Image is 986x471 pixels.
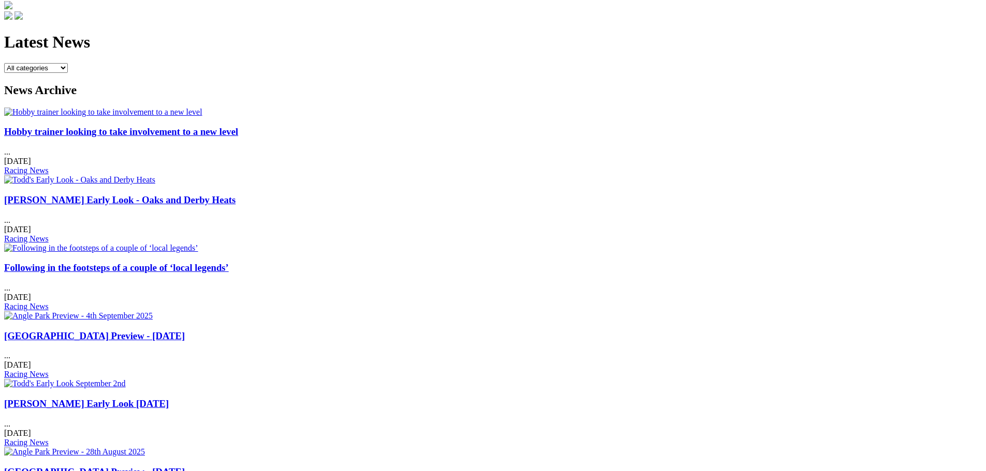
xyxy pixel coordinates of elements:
div: ... [4,194,982,244]
div: ... [4,330,982,379]
a: Racing News [4,438,49,447]
span: [DATE] [4,360,31,369]
span: [DATE] [4,429,31,437]
span: [DATE] [4,157,31,165]
a: Racing News [4,302,49,311]
a: Hobby trainer looking to take involvement to a new level [4,126,238,137]
a: Racing News [4,166,49,175]
h2: News Archive [4,83,982,97]
img: Todd's Early Look - Oaks and Derby Heats [4,175,155,185]
span: [DATE] [4,293,31,301]
img: Angle Park Preview - 28th August 2025 [4,447,145,457]
a: Racing News [4,234,49,243]
a: [GEOGRAPHIC_DATA] Preview - [DATE] [4,330,185,341]
img: Following in the footsteps of a couple of ‘local legends’ [4,244,198,253]
a: [PERSON_NAME] Early Look - Oaks and Derby Heats [4,194,236,205]
a: Following in the footsteps of a couple of ‘local legends’ [4,262,229,273]
img: Hobby trainer looking to take involvement to a new level [4,108,202,117]
span: [DATE] [4,225,31,234]
div: ... [4,398,982,447]
img: Todd's Early Look September 2nd [4,379,126,388]
img: facebook.svg [4,11,12,20]
a: [PERSON_NAME] Early Look [DATE] [4,398,169,409]
img: logo-grsa-white.png [4,1,12,9]
div: ... [4,126,982,175]
div: ... [4,262,982,311]
a: Racing News [4,370,49,378]
img: twitter.svg [14,11,23,20]
h1: Latest News [4,33,982,52]
img: Angle Park Preview - 4th September 2025 [4,311,153,321]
